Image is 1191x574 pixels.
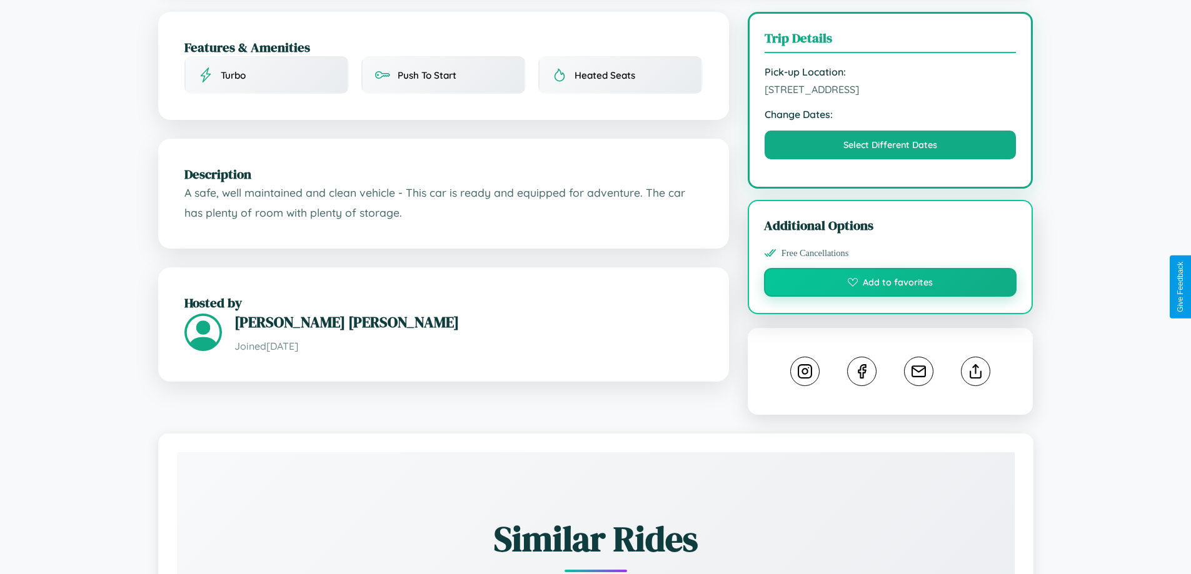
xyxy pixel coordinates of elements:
h3: Additional Options [764,216,1017,234]
h2: Features & Amenities [184,38,703,56]
button: Add to favorites [764,268,1017,297]
span: Free Cancellations [781,248,849,259]
h3: [PERSON_NAME] [PERSON_NAME] [234,312,703,332]
h2: Hosted by [184,294,703,312]
button: Select Different Dates [765,131,1017,159]
span: Heated Seats [575,69,635,81]
span: [STREET_ADDRESS] [765,83,1017,96]
h2: Similar Rides [221,515,971,563]
strong: Change Dates: [765,108,1017,121]
p: Joined [DATE] [234,337,703,355]
span: Turbo [221,69,246,81]
h3: Trip Details [765,29,1017,53]
span: Push To Start [398,69,456,81]
div: Give Feedback [1176,262,1185,312]
p: A safe, well maintained and clean vehicle - This car is ready and equipped for adventure. The car... [184,183,703,222]
h2: Description [184,165,703,183]
strong: Pick-up Location: [765,66,1017,78]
